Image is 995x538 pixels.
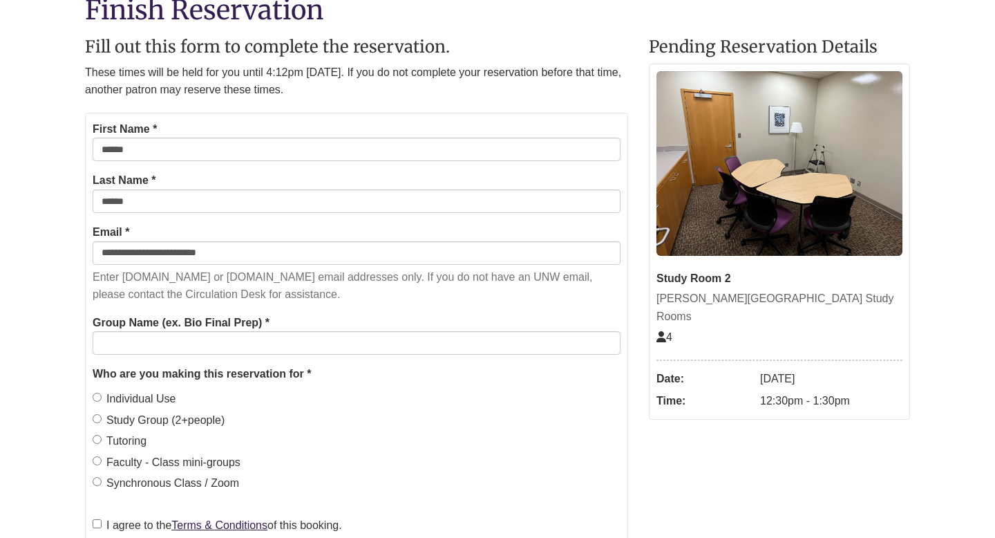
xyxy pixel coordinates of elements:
[760,390,902,412] dd: 12:30pm - 1:30pm
[93,365,620,383] legend: Who are you making this reservation for *
[656,390,753,412] dt: Time:
[93,390,176,408] label: Individual Use
[93,517,342,535] label: I agree to the of this booking.
[93,120,157,138] label: First Name *
[85,64,628,99] p: These times will be held for you until 4:12pm [DATE]. If you do not complete your reservation bef...
[85,38,628,56] h2: Fill out this form to complete the reservation.
[656,331,672,343] span: The capacity of this space
[93,314,269,332] label: Group Name (ex. Bio Final Prep) *
[93,268,620,304] p: Enter [DOMAIN_NAME] or [DOMAIN_NAME] email addresses only. If you do not have an UNW email, pleas...
[93,474,239,492] label: Synchronous Class / Zoom
[649,38,910,56] h2: Pending Reservation Details
[93,456,102,465] input: Faculty - Class mini-groups
[171,519,267,531] a: Terms & Conditions
[656,71,902,256] img: Study Room 2
[93,477,102,486] input: Synchronous Class / Zoom
[656,368,753,390] dt: Date:
[93,432,146,450] label: Tutoring
[656,270,902,288] div: Study Room 2
[93,519,102,528] input: I agree to theTerms & Conditionsof this booking.
[93,223,129,241] label: Email *
[656,290,902,325] div: [PERSON_NAME][GEOGRAPHIC_DATA] Study Rooms
[93,454,240,472] label: Faculty - Class mini-groups
[93,393,102,402] input: Individual Use
[93,414,102,423] input: Study Group (2+people)
[93,171,156,189] label: Last Name *
[760,368,902,390] dd: [DATE]
[93,435,102,444] input: Tutoring
[93,411,225,429] label: Study Group (2+people)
